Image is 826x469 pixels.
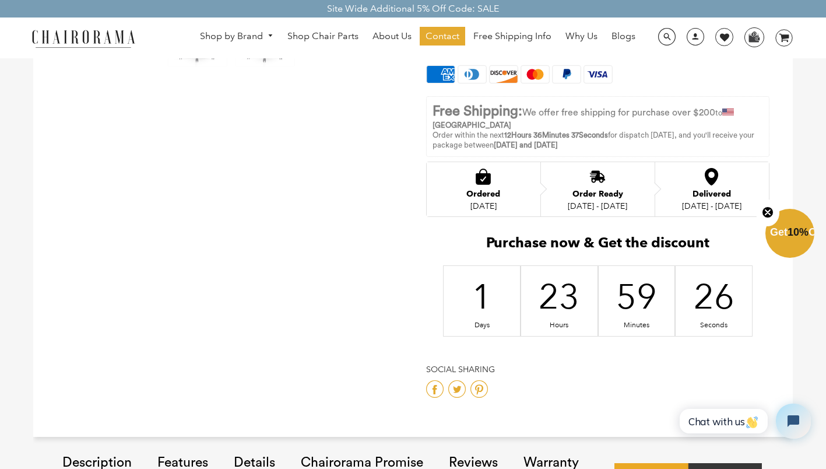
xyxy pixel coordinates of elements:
iframe: Tidio Chat [667,394,821,449]
div: [DATE] [466,201,500,211]
span: About Us [372,30,412,43]
p: to [433,103,763,131]
span: Contact [426,30,459,43]
div: 1 [473,274,490,319]
a: Free Shipping Info [468,27,557,45]
button: Close teaser [756,199,779,226]
nav: DesktopNavigation [191,27,645,48]
div: Order Ready [568,190,627,199]
strong: Free Shipping: [433,104,522,118]
div: Ordered [466,190,500,199]
h4: Social Sharing [426,365,769,374]
a: Shop by Brand [194,27,279,45]
div: [DATE] - [DATE] [568,201,627,211]
span: Get Off [770,226,824,238]
h2: Purchase now & Get the discount [426,235,769,257]
span: 12Hours 36Minutes 37Seconds [504,131,608,139]
img: chairorama [25,28,142,48]
span: Shop Chair Parts [287,30,358,43]
img: WhatsApp_Image_2024-07-12_at_16.23.01.webp [745,28,763,45]
div: [DATE] - [DATE] [682,201,741,211]
div: 59 [628,274,645,319]
a: Why Us [560,27,603,45]
div: 23 [551,274,568,319]
span: We offer free shipping for purchase over $200 [522,108,715,117]
div: Days [473,321,490,330]
div: 26 [705,274,722,319]
span: Why Us [565,30,597,43]
span: 10% [788,226,809,238]
div: Seconds [705,321,722,330]
span: Free Shipping Info [473,30,551,43]
strong: [DATE] and [DATE] [494,141,558,149]
div: Get10%OffClose teaser [765,210,814,259]
div: Hours [551,321,568,330]
a: Shop Chair Parts [282,27,364,45]
strong: [GEOGRAPHIC_DATA] [433,121,511,129]
a: Blogs [606,27,641,45]
div: Minutes [628,321,645,330]
span: Blogs [611,30,635,43]
a: About Us [367,27,417,45]
div: Delivered [682,190,741,199]
p: Order within the next for dispatch [DATE], and you'll receive your package between [433,131,763,150]
a: Contact [420,27,465,45]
